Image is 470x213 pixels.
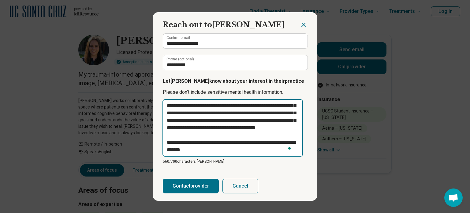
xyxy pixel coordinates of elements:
textarea: To enrich screen reader interactions, please activate Accessibility in Grammarly extension settings [162,99,303,157]
button: Cancel [222,179,258,193]
p: 560/ 700 characters [PERSON_NAME] [163,159,307,164]
span: Reach out to [PERSON_NAME] [163,20,284,29]
p: Let [PERSON_NAME] know about your interest in their practice [163,78,307,85]
button: Contactprovider [163,179,219,193]
button: Close dialog [300,21,307,29]
label: Phone (optional) [166,57,194,61]
label: Confirm email [166,36,190,40]
p: Please don’t include sensitive mental health information. [163,89,307,96]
